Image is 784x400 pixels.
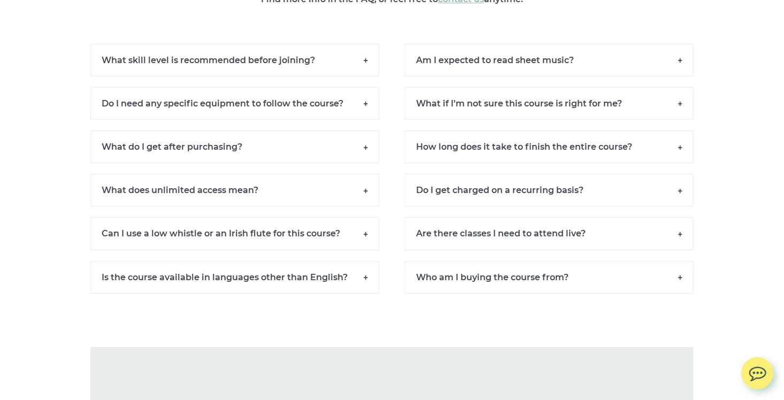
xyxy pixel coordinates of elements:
h6: What do I get after purchasing? [90,130,379,163]
h6: Do I need any specific equipment to follow the course? [90,87,379,120]
h6: What if I’m not sure this course is right for me? [405,87,694,120]
h6: Do I get charged on a recurring basis? [405,174,694,206]
h6: Are there classes I need to attend live? [405,217,694,250]
img: chat.svg [741,357,773,384]
h6: Am I expected to read sheet music? [405,44,694,76]
h6: What skill level is recommended before joining? [90,44,379,76]
h6: Can I use a low whistle or an Irish flute for this course? [90,217,379,250]
h6: What does unlimited access mean? [90,174,379,206]
h6: Who am I buying the course from? [405,261,694,294]
h6: How long does it take to finish the entire course? [405,130,694,163]
h6: Is the course available in languages other than English? [90,261,379,294]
